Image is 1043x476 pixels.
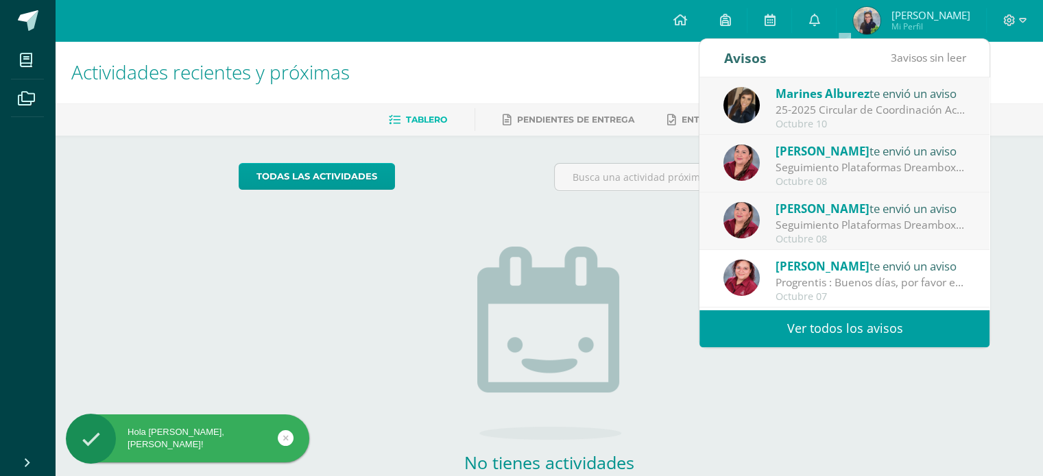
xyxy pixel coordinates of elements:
span: 3 [890,50,896,65]
div: Octubre 08 [776,234,966,245]
img: 258f2c28770a8c8efa47561a5b85f558.png [723,260,760,296]
a: Ver todos los avisos [699,310,990,347]
div: Octubre 10 [776,118,966,130]
span: [PERSON_NAME] [776,201,870,216]
span: [PERSON_NAME] [776,258,870,274]
div: te envió un aviso [776,199,966,217]
img: no_activities.png [477,247,621,440]
a: todas las Actividades [239,163,395,190]
a: Pendientes de entrega [503,109,634,131]
img: ee9885b1cd63b16ce8d920f5b0ebfc79.png [723,202,760,238]
div: Octubre 08 [776,176,966,188]
span: avisos sin leer [890,50,966,65]
div: Avisos [723,39,766,77]
span: [PERSON_NAME] [776,143,870,159]
span: Tablero [406,114,447,125]
input: Busca una actividad próxima aquí... [555,164,859,190]
img: ee9885b1cd63b16ce8d920f5b0ebfc79.png [723,145,760,181]
h2: No tienes actividades [412,451,686,474]
span: Actividades recientes y próximas [71,59,350,85]
a: Entregadas [667,109,743,131]
span: Mi Perfil [891,21,970,32]
div: te envió un aviso [776,142,966,160]
a: Tablero [389,109,447,131]
span: [PERSON_NAME] [891,8,970,22]
div: 25-2025 Circular de Coordinación Académica: Buenos días estimadas familias maristas del Liceo Gua... [776,102,966,118]
div: te envió un aviso [776,257,966,275]
span: Pendientes de entrega [517,114,634,125]
img: b43b50a86095964637e74f17183987f3.png [853,7,880,34]
div: Octubre 07 [776,291,966,303]
div: Seguimiento Plataformas Dreambox y Lectura Inteligente: Estimada Familia Marista: ¡Buenos días! D... [776,160,966,175]
div: te envió un aviso [776,84,966,102]
span: Entregadas [682,114,743,125]
img: 6f99ca85ee158e1ea464f4dd0b53ae36.png [723,87,760,123]
span: Marines Alburez [776,86,870,101]
div: Progrentis : Buenos días, por favor es importante que recuerden la fecha de finalización de Progr... [776,275,966,290]
div: Hola [PERSON_NAME], [PERSON_NAME]! [66,426,309,451]
div: Seguimiento Plataformas Dreambox y Lectura Inteligente: Estimada Familia Marista: ¡Buenos días! D... [776,217,966,233]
